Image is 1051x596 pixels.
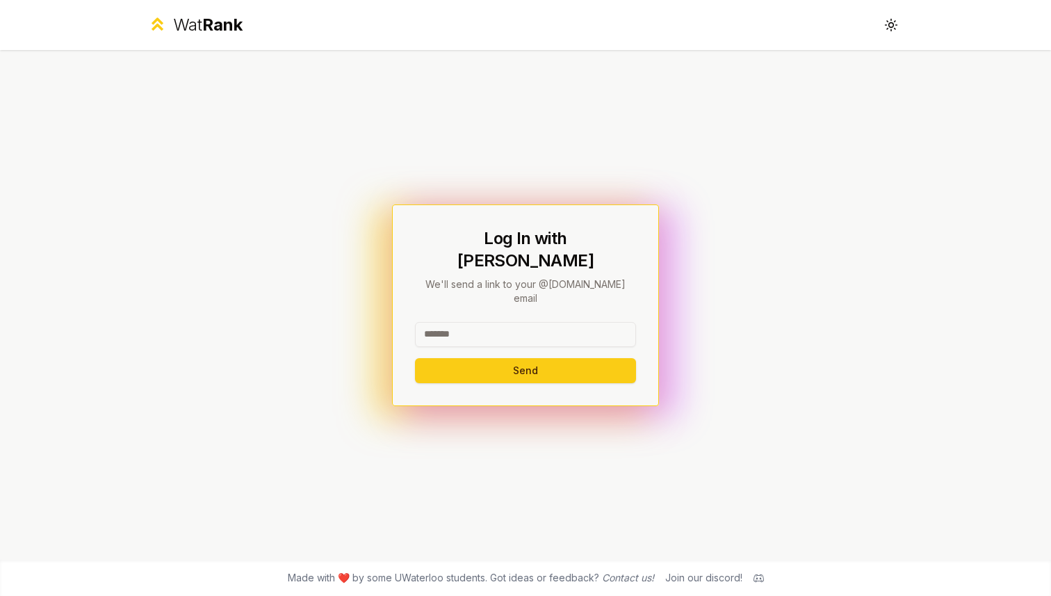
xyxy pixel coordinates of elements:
span: Rank [202,15,243,35]
button: Send [415,358,636,383]
a: Contact us! [602,572,654,583]
p: We'll send a link to your @[DOMAIN_NAME] email [415,277,636,305]
div: Join our discord! [665,571,742,585]
h1: Log In with [PERSON_NAME] [415,227,636,272]
a: WatRank [147,14,243,36]
span: Made with ❤️ by some UWaterloo students. Got ideas or feedback? [288,571,654,585]
div: Wat [173,14,243,36]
